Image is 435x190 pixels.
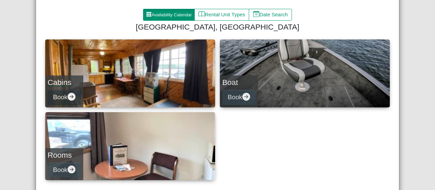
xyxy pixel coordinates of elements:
[249,9,292,21] button: calendar dateDate Search
[48,90,81,105] button: Bookarrow right circle fill
[68,93,75,101] svg: arrow right circle fill
[48,78,81,87] h4: Cabins
[48,151,81,160] h4: Rooms
[48,162,81,178] button: Bookarrow right circle fill
[198,11,205,17] svg: book
[68,166,75,173] svg: arrow right circle fill
[253,11,260,17] svg: calendar date
[146,12,152,17] svg: grid3x3 gap fill
[242,93,250,101] svg: arrow right circle fill
[48,22,387,32] h4: [GEOGRAPHIC_DATA], [GEOGRAPHIC_DATA]
[222,78,256,87] h4: Boat
[194,9,249,21] button: bookRental Unit Types
[143,9,195,21] button: grid3x3 gap fillAvailability Calendar
[222,90,256,105] button: Bookarrow right circle fill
